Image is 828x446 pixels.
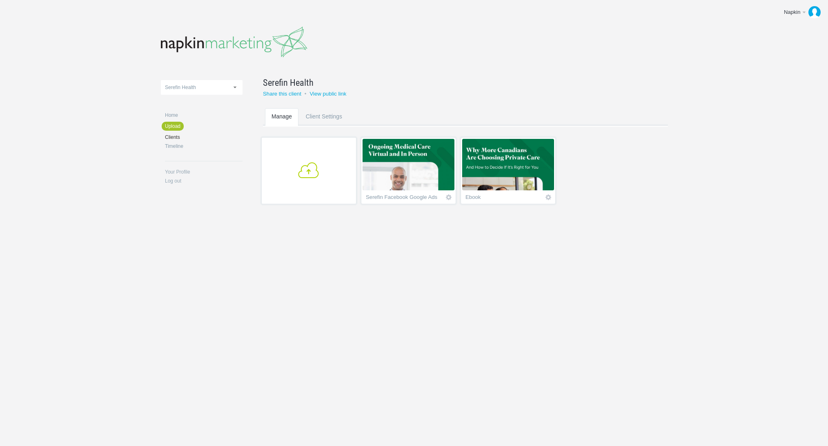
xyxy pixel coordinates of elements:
a: Your Profile [165,169,243,174]
a: Icon [445,194,452,201]
div: Ebook [465,194,541,203]
a: Share this client [263,91,301,97]
span: Serefin Health [165,85,196,90]
a: Manage [265,108,298,140]
a: Log out [165,178,243,183]
a: Serefin Health [263,76,648,89]
a: Home [165,113,243,118]
span: Serefin Health [263,76,314,89]
a: + [261,137,356,204]
a: Clients [165,135,243,140]
img: 962c44cf9417398e979bba9dc8fee69e [808,6,821,18]
img: napkinmarketing_z6cg59_thumb.jpg [363,139,454,190]
a: Upload [162,122,184,131]
li: Contains 2 images [459,136,557,205]
a: Client Settings [299,108,349,140]
div: Napkin [784,8,801,16]
a: Napkin [778,4,824,20]
span: + [267,162,352,178]
li: Contains 38 images [360,136,457,205]
a: Timeline [165,144,243,149]
small: • [305,91,307,97]
img: napkinmarketing_qkfypg_thumb.jpg [462,139,554,190]
div: Serefin Facebook Google Ads [366,194,441,203]
a: View public link [309,91,346,97]
a: Icon [545,194,552,201]
img: napkinmarketing-logo_20160520102043.png [161,27,307,58]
